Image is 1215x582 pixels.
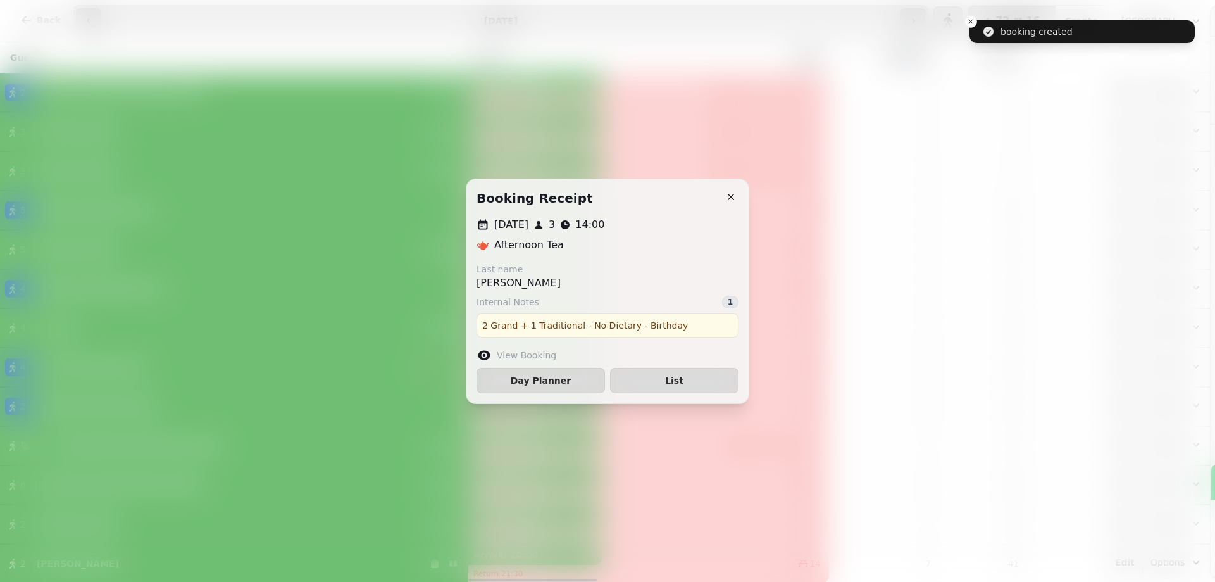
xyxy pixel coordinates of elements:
[477,296,539,308] span: Internal Notes
[477,368,605,393] button: Day Planner
[477,237,489,253] p: 🫖
[497,349,556,362] label: View Booking
[494,237,564,253] p: Afternoon Tea
[487,376,594,385] span: Day Planner
[621,376,728,385] span: List
[722,296,738,308] div: 1
[575,217,604,232] p: 14:00
[477,189,593,207] h2: Booking receipt
[477,313,738,338] div: 2 Grand + 1 Traditional - No Dietary - Birthday
[549,217,555,232] p: 3
[610,368,738,393] button: List
[477,275,561,291] p: [PERSON_NAME]
[477,263,561,275] label: Last name
[494,217,528,232] p: [DATE]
